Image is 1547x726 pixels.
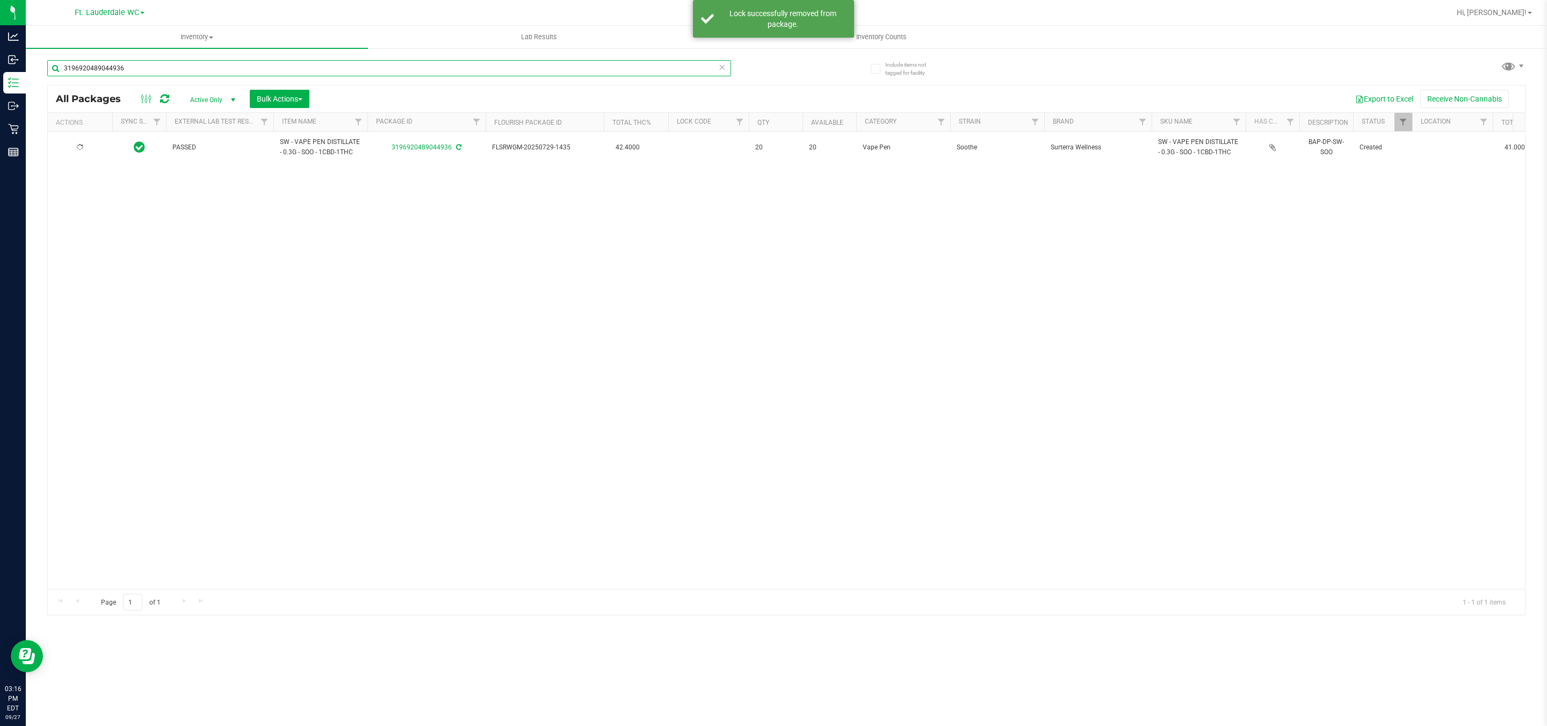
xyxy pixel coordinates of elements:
inline-svg: Inventory [8,77,19,88]
a: Filter [148,113,166,131]
div: Lock successfully removed from package. [720,8,846,30]
a: Qty [757,119,769,126]
span: Inventory [26,32,368,42]
a: Description [1308,119,1348,126]
span: Sync from Compliance System [454,143,461,151]
a: Lab Results [368,26,710,48]
div: BAP-DP-SW-SOO [1306,136,1347,159]
iframe: Resource center [11,640,43,672]
span: 1 - 1 of 1 items [1454,594,1514,610]
button: Bulk Actions [250,90,309,108]
inline-svg: Outbound [8,100,19,111]
a: Status [1362,118,1385,125]
input: Search Package ID, Item Name, SKU, Lot or Part Number... [47,60,731,76]
span: Clear [718,60,726,74]
span: Soothe [957,142,1038,153]
a: Brand [1053,118,1074,125]
span: All Packages [56,93,132,105]
a: Filter [1026,113,1044,131]
span: Page of 1 [92,594,169,610]
a: Filter [731,113,749,131]
p: 03:16 PM EDT [5,684,21,713]
span: Bulk Actions [257,95,302,103]
span: Lab Results [507,32,572,42]
a: Location [1421,118,1451,125]
a: Flourish Package ID [494,119,562,126]
a: Total THC% [612,119,651,126]
a: Strain [959,118,981,125]
button: Receive Non-Cannabis [1420,90,1509,108]
span: Include items not tagged for facility [885,61,939,77]
a: Filter [1228,113,1246,131]
th: Has COA [1246,113,1299,132]
a: Inventory Counts [710,26,1052,48]
span: 42.4000 [610,140,645,155]
a: Filter [350,113,367,131]
span: SW - VAPE PEN DISTILLATE - 0.3G - SOO - 1CBD-1THC [280,137,361,157]
a: Filter [1282,113,1299,131]
span: Surterra Wellness [1051,142,1145,153]
span: 20 [755,142,796,153]
a: Category [865,118,897,125]
inline-svg: Retail [8,124,19,134]
a: Lock Code [677,118,711,125]
span: In Sync [134,140,145,155]
a: External Lab Test Result [175,118,259,125]
button: Export to Excel [1348,90,1420,108]
span: Ft. Lauderdale WC [75,8,139,17]
a: Filter [1475,113,1493,131]
a: Package ID [376,118,413,125]
p: 09/27 [5,713,21,721]
a: Filter [932,113,950,131]
inline-svg: Analytics [8,31,19,42]
span: Inventory Counts [842,32,921,42]
a: Inventory [26,26,368,48]
span: SW - VAPE PEN DISTILLATE - 0.3G - SOO - 1CBD-1THC [1158,137,1239,157]
a: SKU Name [1160,118,1192,125]
span: 41.0000 [1499,140,1534,155]
span: Created [1360,142,1406,153]
a: Sync Status [121,118,162,125]
div: Actions [56,119,108,126]
a: Filter [1394,113,1412,131]
inline-svg: Inbound [8,54,19,65]
span: PASSED [172,142,267,153]
input: 1 [123,594,142,610]
a: Filter [1134,113,1152,131]
a: Filter [256,113,273,131]
span: 20 [809,142,850,153]
a: Item Name [282,118,316,125]
span: Hi, [PERSON_NAME]! [1457,8,1527,17]
span: FLSRWGM-20250729-1435 [492,142,597,153]
a: Available [811,119,843,126]
a: Filter [468,113,486,131]
a: 3196920489044936 [392,143,452,151]
inline-svg: Reports [8,147,19,157]
span: Vape Pen [863,142,944,153]
a: Total CBD% [1501,119,1539,126]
